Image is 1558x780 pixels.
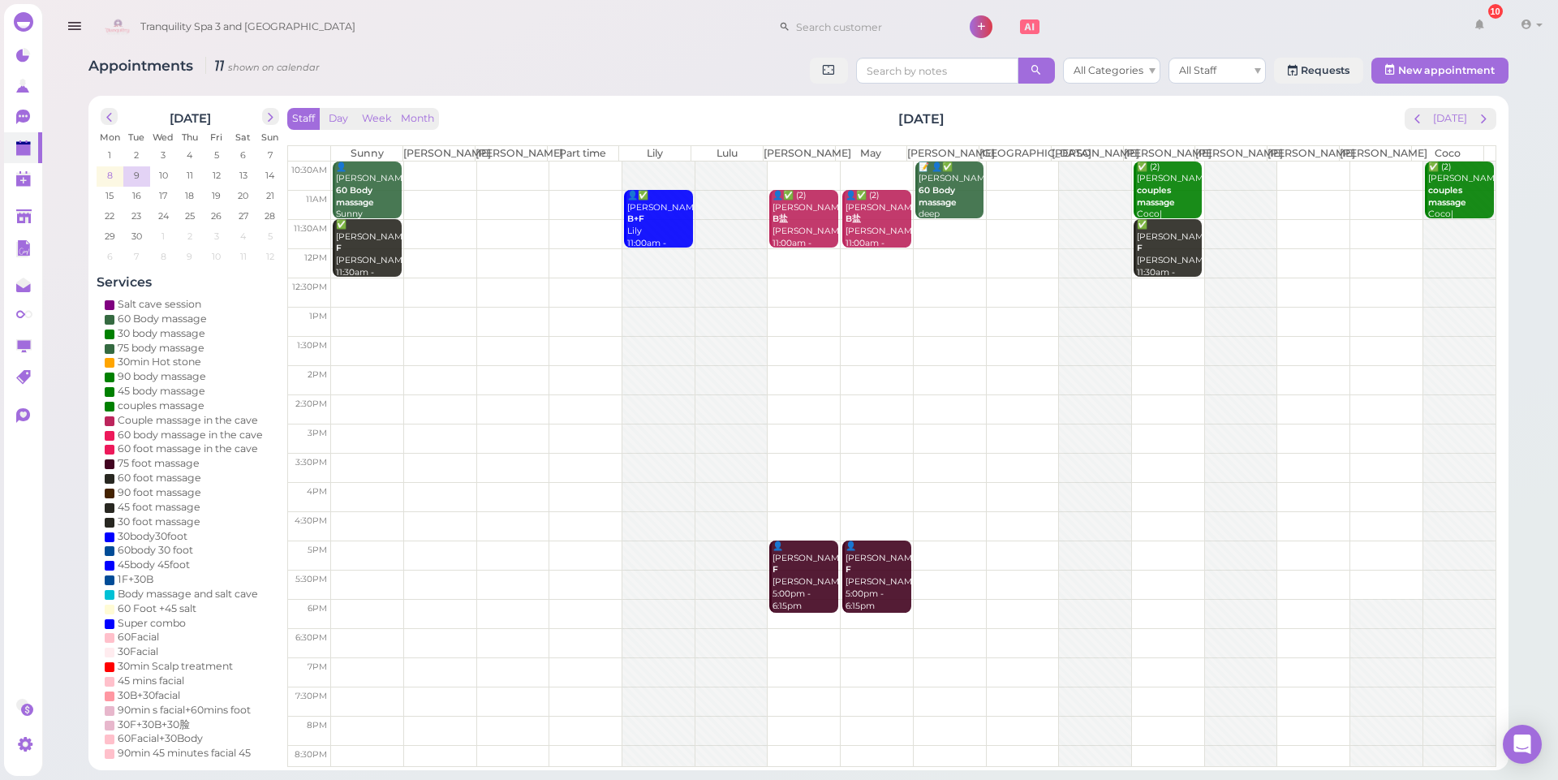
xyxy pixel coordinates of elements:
div: 👤✅ (2) [PERSON_NAME] [PERSON_NAME]|May 11:00am - 12:00pm [772,190,837,261]
span: Sun [261,131,278,143]
span: 7 [132,249,140,264]
div: Body massage and salt cave [118,587,258,601]
div: 75 body massage [118,341,204,356]
div: 30B+30facial [118,688,180,703]
span: 8 [105,168,114,183]
div: 📝 👤✅ [PERSON_NAME] deep [PERSON_NAME] 10:30am - 11:30am [918,162,983,257]
a: Requests [1274,58,1363,84]
span: 6:30pm [295,632,327,643]
div: 👤[PERSON_NAME] Sunny 10:30am - 11:30am [335,162,401,245]
span: 6pm [308,603,327,614]
div: 60Facial+30Body [118,731,203,746]
div: 45 body massage [118,384,205,399]
span: 5pm [308,545,327,555]
th: [PERSON_NAME] [1051,146,1123,161]
span: Wed [153,131,174,143]
span: 15 [104,188,115,203]
span: 6 [105,249,114,264]
div: 60 Body massage [118,312,207,326]
span: 4pm [307,486,327,497]
span: 3:30pm [295,457,327,468]
span: 25 [183,209,196,223]
span: 30 [130,229,144,243]
span: Mon [100,131,120,143]
div: 30body30foot [118,529,187,544]
span: 12pm [304,252,327,263]
b: F [336,243,342,253]
span: 5 [266,229,274,243]
div: 60 Foot +45 salt [118,601,196,616]
th: [PERSON_NAME] [763,146,835,161]
div: 60 foot massage in the cave [118,442,258,456]
span: 8:30pm [295,749,327,760]
div: 👤[PERSON_NAME] [PERSON_NAME]|May 5:00pm - 6:15pm [772,541,837,612]
span: 11:30am [294,223,327,234]
div: 30F+30B+30脸 [118,718,190,732]
span: 20 [236,188,250,203]
div: ✅ (2) [PERSON_NAME] Coco|[PERSON_NAME] 10:30am - 11:30am [1427,162,1494,257]
span: 11am [306,194,327,205]
span: 3 [213,229,221,243]
div: 60 foot massage [118,471,201,485]
div: 1F+30B [118,572,153,587]
div: 👤[PERSON_NAME] [PERSON_NAME]|May 5:00pm - 6:15pm [845,541,910,612]
span: 2 [186,229,194,243]
th: [PERSON_NAME] [1123,146,1195,161]
span: 1 [106,148,113,162]
div: 30min Scalp treatment [118,659,233,674]
span: Appointments [88,57,197,74]
th: [PERSON_NAME] [907,146,979,161]
span: 8pm [307,720,327,730]
button: prev [101,108,118,125]
th: [GEOGRAPHIC_DATA] [979,146,1052,161]
span: 9 [185,249,194,264]
span: 23 [130,209,143,223]
span: 3pm [308,428,327,438]
span: 2pm [308,369,327,380]
button: Day [319,108,358,130]
div: 45 foot massage [118,500,200,515]
span: 12 [265,249,276,264]
button: prev [1405,108,1430,130]
span: 27 [237,209,250,223]
th: May [835,146,907,161]
th: Lily [619,146,691,161]
span: 10:30am [291,165,327,175]
span: 5:30pm [295,574,327,584]
th: [PERSON_NAME] [1339,146,1411,161]
span: 1:30pm [297,340,327,351]
button: [DATE] [1428,108,1472,130]
span: Fri [210,131,222,143]
span: 4 [239,229,247,243]
div: 75 foot massage [118,456,200,471]
div: 👤✅ (2) [PERSON_NAME] [PERSON_NAME]|May 11:00am - 12:00pm [845,190,910,261]
span: 13 [238,168,249,183]
span: All Staff [1179,64,1216,76]
div: 45body 45foot [118,558,190,572]
span: 1 [160,229,166,243]
span: 6 [239,148,247,162]
span: 2:30pm [295,399,327,409]
span: 7:30pm [295,691,327,701]
span: New appointment [1398,64,1495,76]
div: 90min 45 minutes facial 45 massage [118,746,275,775]
b: B盐 [846,213,861,224]
span: 11 [239,249,248,264]
span: Tue [128,131,144,143]
div: 30min Hot stone [118,355,201,369]
div: 30 foot massage [118,515,200,529]
b: couples massage [1137,185,1175,208]
span: 16 [131,188,143,203]
button: next [262,108,279,125]
div: Salt cave session [118,297,201,312]
span: 4 [185,148,194,162]
th: [PERSON_NAME] [1267,146,1340,161]
b: B盐 [773,213,788,224]
button: Staff [287,108,320,130]
th: Coco [1411,146,1483,161]
button: Week [357,108,397,130]
div: 90 foot massage [118,485,201,500]
b: 60 Body massage [919,185,957,208]
span: 5 [213,148,221,162]
div: 60Facial [118,630,159,644]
